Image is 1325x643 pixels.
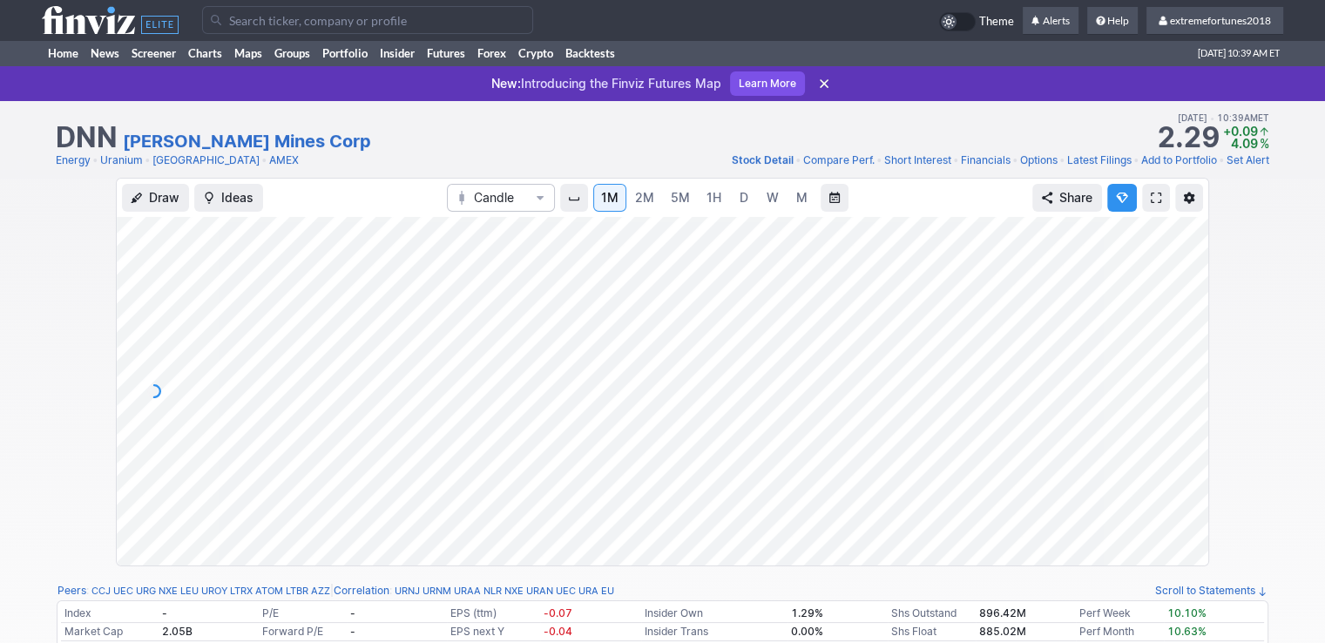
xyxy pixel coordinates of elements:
[316,40,374,66] a: Portfolio
[560,184,588,212] button: Interval
[491,76,521,91] span: New:
[1155,584,1268,597] a: Scroll to Statements
[1146,7,1283,35] a: extremefortunes2018
[1020,152,1058,169] a: Options
[791,606,823,619] b: 1.29%
[56,152,91,169] a: Energy
[122,184,189,212] button: Draw
[350,625,355,638] b: -
[1260,136,1269,151] span: %
[1067,153,1132,166] span: Latest Filings
[876,152,882,169] span: •
[1219,152,1225,169] span: •
[979,12,1014,31] span: Theme
[544,625,572,638] span: -0.04
[939,12,1014,31] a: Theme
[113,582,133,599] a: UEC
[1223,124,1258,139] span: +0.09
[788,184,815,212] a: M
[1076,605,1164,623] td: Perf Week
[447,184,555,212] button: Chart Type
[699,184,729,212] a: 1H
[1012,152,1018,169] span: •
[330,582,614,599] div: | :
[979,606,1026,619] b: 896.42M
[1231,136,1258,151] span: 4.09
[1059,152,1065,169] span: •
[201,582,227,599] a: UROY
[512,40,559,66] a: Crypto
[56,124,118,152] h1: DNN
[194,184,263,212] button: Ideas
[1157,124,1220,152] strong: 2.29
[423,582,451,599] a: URNM
[85,40,125,66] a: News
[269,152,299,169] a: AMEX
[1107,184,1137,212] button: Explore new features
[732,152,794,169] a: Stock Detail
[671,190,690,205] span: 5M
[593,184,626,212] a: 1M
[136,582,156,599] a: URG
[803,152,875,169] a: Compare Perf.
[145,152,151,169] span: •
[149,189,179,206] span: Draw
[454,582,481,599] a: URAA
[92,152,98,169] span: •
[1142,184,1170,212] a: Fullscreen
[61,605,159,623] td: Index
[268,40,316,66] a: Groups
[228,40,268,66] a: Maps
[796,190,808,205] span: M
[1067,152,1132,169] a: Latest Filings
[100,152,143,169] a: Uranium
[230,582,253,599] a: LTRX
[395,582,420,599] a: URNJ
[57,582,330,599] div: :
[504,582,524,599] a: NXE
[491,75,721,92] p: Introducing the Finviz Futures Map
[767,190,779,205] span: W
[730,71,805,96] a: Learn More
[1076,623,1164,641] td: Perf Month
[123,129,371,153] a: [PERSON_NAME] Mines Corp
[202,6,533,34] input: Search
[953,152,959,169] span: •
[1227,152,1269,169] a: Set Alert
[421,40,471,66] a: Futures
[601,190,619,205] span: 1M
[1198,40,1280,66] span: [DATE] 10:39 AM ET
[730,184,758,212] a: D
[1032,184,1102,212] button: Share
[162,606,167,619] b: -
[182,40,228,66] a: Charts
[447,623,540,641] td: EPS next Y
[221,189,254,206] span: Ideas
[334,584,389,597] a: Correlation
[1170,14,1271,27] span: extremefortunes2018
[1178,110,1269,125] span: [DATE] 10:39AM ET
[556,582,576,599] a: UEC
[447,605,540,623] td: EPS (ttm)
[1210,112,1214,123] span: •
[888,623,976,641] td: Shs Float
[1167,606,1207,619] span: 10.10%
[1175,184,1203,212] button: Chart Settings
[706,190,721,205] span: 1H
[483,582,502,599] a: NLR
[884,152,951,169] a: Short Interest
[601,582,614,599] a: EU
[544,606,572,619] span: -0.07
[311,582,330,599] a: AZZ
[1141,152,1217,169] a: Add to Portfolio
[641,623,788,641] td: Insider Trans
[162,625,193,638] b: 2.05B
[180,582,199,599] a: LEU
[1059,189,1092,206] span: Share
[159,582,178,599] a: NXE
[259,605,347,623] td: P/E
[821,184,848,212] button: Range
[803,153,875,166] span: Compare Perf.
[255,582,283,599] a: ATOM
[961,152,1011,169] a: Financials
